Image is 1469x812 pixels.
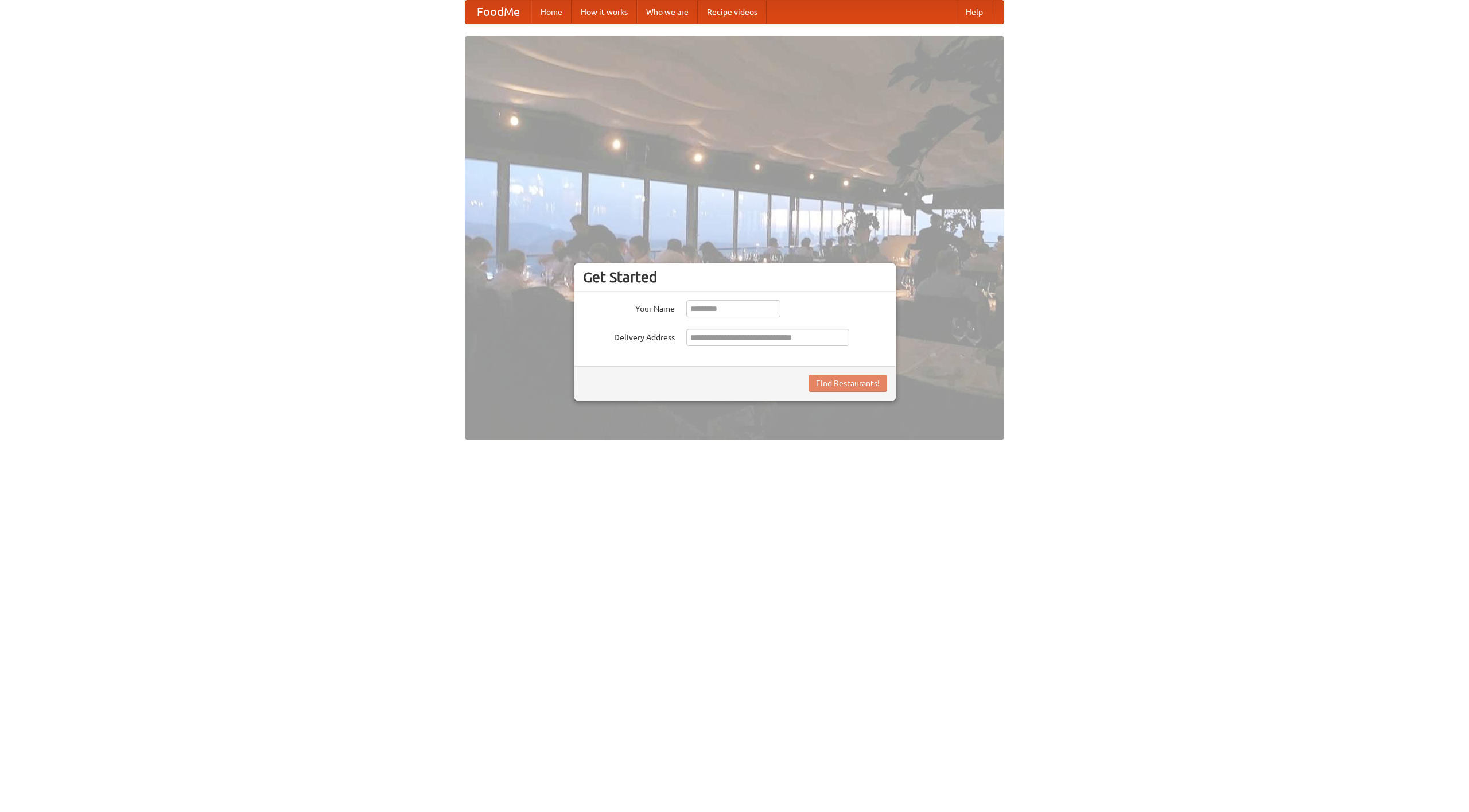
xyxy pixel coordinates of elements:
button: Find Restaurants! [809,375,887,392]
a: FoodMe [465,1,531,24]
a: Help [957,1,992,24]
a: Home [531,1,572,24]
a: How it works [572,1,637,24]
a: Who we are [637,1,698,24]
label: Your Name [583,300,675,314]
h3: Get Started [583,269,887,286]
label: Delivery Address [583,329,675,343]
a: Recipe videos [698,1,767,24]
